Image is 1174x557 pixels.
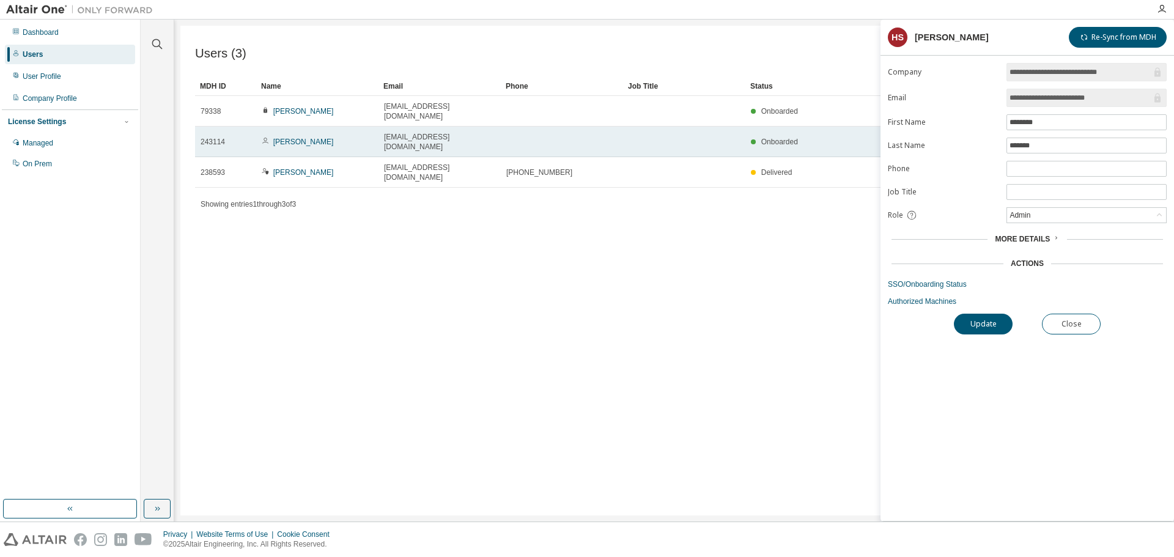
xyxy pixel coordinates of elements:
a: SSO/Onboarding Status [888,279,1167,289]
span: Users (3) [195,46,246,61]
img: youtube.svg [135,533,152,546]
span: 243114 [201,137,225,147]
div: Job Title [628,76,740,96]
div: [PERSON_NAME] [915,32,989,42]
span: [PHONE_NUMBER] [506,168,572,177]
div: User Profile [23,72,61,81]
button: Close [1042,314,1101,334]
label: Company [888,67,999,77]
div: On Prem [23,159,52,169]
span: More Details [995,235,1050,243]
span: [EMAIL_ADDRESS][DOMAIN_NAME] [384,163,495,182]
div: HS [888,28,907,47]
div: License Settings [8,117,66,127]
span: Onboarded [761,107,798,116]
div: Website Terms of Use [196,529,277,539]
span: Role [888,210,903,220]
div: Actions [1011,259,1044,268]
span: [EMAIL_ADDRESS][DOMAIN_NAME] [384,132,495,152]
span: Onboarded [761,138,798,146]
span: 79338 [201,106,221,116]
label: Phone [888,164,999,174]
button: Re-Sync from MDH [1069,27,1167,48]
span: Showing entries 1 through 3 of 3 [201,200,296,208]
div: Users [23,50,43,59]
span: Delivered [761,168,792,177]
img: altair_logo.svg [4,533,67,546]
a: [PERSON_NAME] [273,107,334,116]
div: Dashboard [23,28,59,37]
div: MDH ID [200,76,251,96]
span: [EMAIL_ADDRESS][DOMAIN_NAME] [384,101,495,121]
img: instagram.svg [94,533,107,546]
button: Update [954,314,1013,334]
div: Admin [1007,208,1166,223]
img: Altair One [6,4,159,16]
span: 238593 [201,168,225,177]
p: © 2025 Altair Engineering, Inc. All Rights Reserved. [163,539,337,550]
label: Job Title [888,187,999,197]
img: linkedin.svg [114,533,127,546]
div: Phone [506,76,618,96]
div: Managed [23,138,53,148]
label: Email [888,93,999,103]
div: Company Profile [23,94,77,103]
div: Cookie Consent [277,529,336,539]
label: First Name [888,117,999,127]
div: Admin [1008,208,1032,222]
a: [PERSON_NAME] [273,138,334,146]
a: [PERSON_NAME] [273,168,334,177]
div: Email [383,76,496,96]
div: Privacy [163,529,196,539]
label: Last Name [888,141,999,150]
div: Name [261,76,374,96]
a: Authorized Machines [888,297,1167,306]
div: Status [750,76,1090,96]
img: facebook.svg [74,533,87,546]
